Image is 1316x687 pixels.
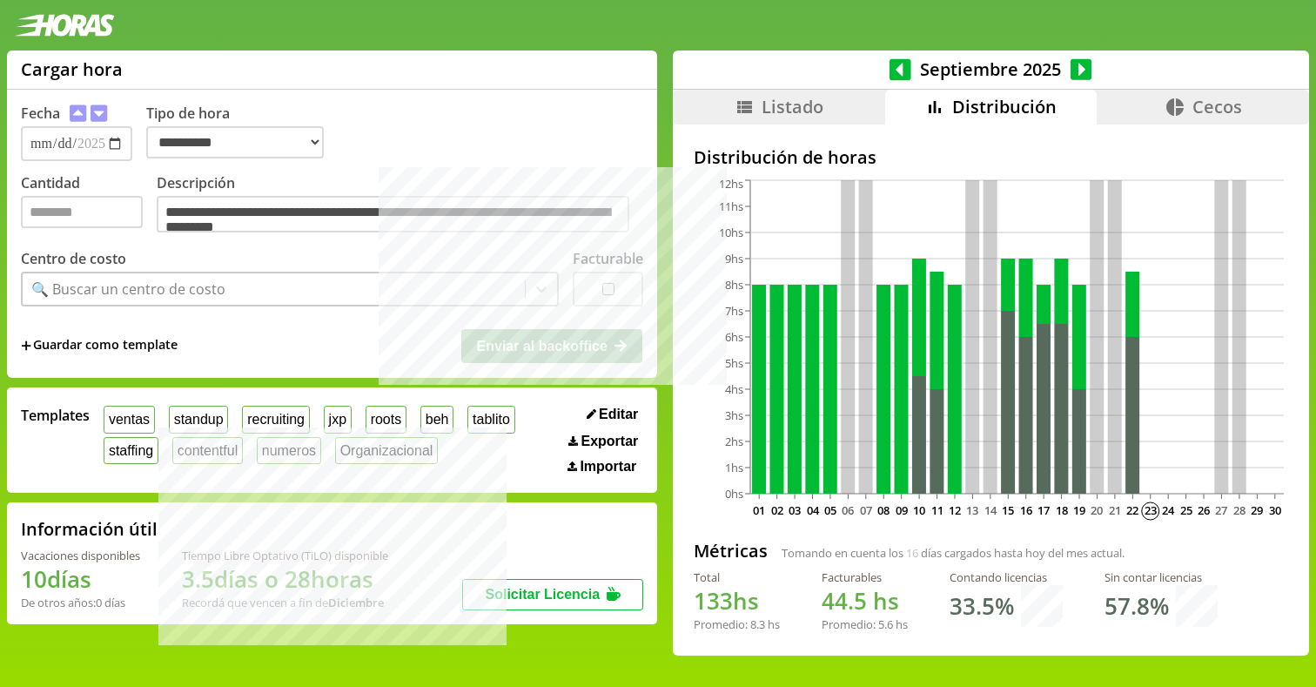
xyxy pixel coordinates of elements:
[21,57,123,81] h1: Cargar hora
[753,502,765,518] text: 01
[21,548,140,563] div: Vacaciones disponibles
[1126,502,1138,518] text: 22
[725,329,743,345] tspan: 6hs
[725,486,743,502] tspan: 0hs
[580,459,636,475] span: Importar
[257,437,321,464] button: numeros
[694,585,733,616] span: 133
[21,563,140,595] h1: 10 días
[1251,502,1263,518] text: 29
[31,280,225,299] div: 🔍 Buscar un centro de costo
[1192,95,1242,118] span: Cecos
[157,196,629,232] textarea: Descripción
[1104,569,1218,585] div: Sin contar licencias
[719,225,743,240] tspan: 10hs
[789,502,801,518] text: 03
[842,502,854,518] text: 06
[21,595,140,610] div: De otros años: 0 días
[1198,502,1210,518] text: 26
[694,145,1288,169] h2: Distribución de horas
[824,502,836,518] text: 05
[1269,502,1281,518] text: 30
[782,545,1125,561] span: Tomando en cuenta los días cargados hasta hoy del mes actual.
[563,433,643,450] button: Exportar
[725,434,743,449] tspan: 2hs
[104,406,155,433] button: ventas
[1055,502,1067,518] text: 18
[21,196,143,228] input: Cantidad
[694,585,780,616] h1: hs
[822,585,908,616] h1: hs
[324,406,352,433] button: jxp
[335,437,438,464] button: Organizacional
[1145,502,1157,518] text: 23
[21,249,126,268] label: Centro de costo
[906,545,918,561] span: 16
[1091,502,1103,518] text: 20
[1233,502,1245,518] text: 28
[242,406,309,433] button: recruiting
[952,95,1057,118] span: Distribución
[1073,502,1085,518] text: 19
[328,595,384,610] b: Diciembre
[172,437,243,464] button: contentful
[719,199,743,214] tspan: 11hs
[930,502,943,518] text: 11
[822,616,908,632] div: Promedio: hs
[21,517,158,541] h2: Información útil
[750,616,765,632] span: 8.3
[467,406,514,433] button: tablito
[157,173,643,237] label: Descripción
[725,381,743,397] tspan: 4hs
[182,548,388,563] div: Tiempo Libre Optativo (TiLO) disponible
[21,406,90,425] span: Templates
[950,569,1063,585] div: Contando licencias
[420,406,453,433] button: beh
[911,57,1071,81] span: Septiembre 2025
[950,590,1014,622] h1: 33.5 %
[462,579,643,610] button: Solicitar Licencia
[581,406,644,423] button: Editar
[599,407,638,422] span: Editar
[21,336,31,355] span: +
[182,595,388,610] div: Recordá que vencen a fin de
[725,251,743,266] tspan: 9hs
[366,406,406,433] button: roots
[762,95,823,118] span: Listado
[725,460,743,475] tspan: 1hs
[822,585,867,616] span: 44.5
[21,173,157,237] label: Cantidad
[1020,502,1032,518] text: 16
[1104,590,1169,622] h1: 57.8 %
[822,569,908,585] div: Facturables
[1037,502,1050,518] text: 17
[581,434,639,449] span: Exportar
[21,336,178,355] span: +Guardar como template
[694,569,780,585] div: Total
[1109,502,1121,518] text: 21
[1162,502,1175,518] text: 24
[694,616,780,632] div: Promedio: hs
[21,104,60,123] label: Fecha
[725,303,743,319] tspan: 7hs
[1002,502,1014,518] text: 15
[725,355,743,371] tspan: 5hs
[182,563,388,595] h1: 3.5 días o 28 horas
[913,502,925,518] text: 10
[949,502,961,518] text: 12
[878,616,893,632] span: 5.6
[104,437,158,464] button: staffing
[725,277,743,293] tspan: 8hs
[1180,502,1192,518] text: 25
[573,249,643,268] label: Facturable
[146,126,324,158] select: Tipo de hora
[806,502,819,518] text: 04
[966,502,978,518] text: 13
[860,502,872,518] text: 07
[146,104,338,161] label: Tipo de hora
[725,407,743,423] tspan: 3hs
[1215,502,1227,518] text: 27
[694,539,768,562] h2: Métricas
[896,502,908,518] text: 09
[485,587,600,602] span: Solicitar Licencia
